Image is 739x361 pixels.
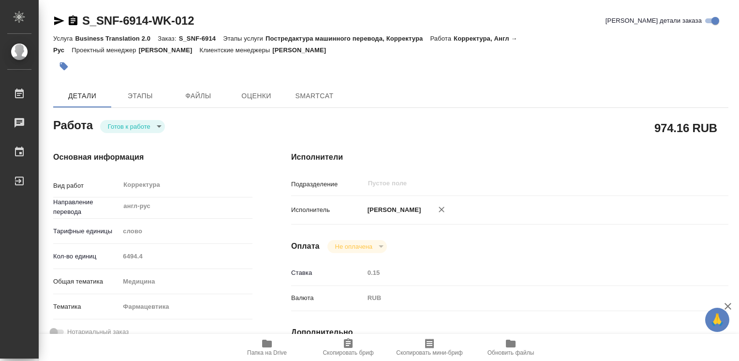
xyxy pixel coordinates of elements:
span: [PERSON_NAME] детали заказа [606,16,702,26]
span: Скопировать бриф [323,349,373,356]
p: Тарифные единицы [53,226,119,236]
button: Скопировать бриф [308,334,389,361]
button: Скопировать мини-бриф [389,334,470,361]
h4: Исполнители [291,151,728,163]
p: Услуга [53,35,75,42]
input: Пустое поле [119,249,252,263]
p: Кол-во единиц [53,252,119,261]
h2: Работа [53,116,93,133]
p: Исполнитель [291,205,364,215]
span: Скопировать мини-бриф [396,349,462,356]
h4: Оплата [291,241,320,252]
p: Общая тематика [53,277,119,286]
p: Business Translation 2.0 [75,35,158,42]
input: Пустое поле [364,266,692,280]
span: Этапы [117,90,163,102]
p: Работа [430,35,454,42]
button: 🙏 [705,308,729,332]
span: Нотариальный заказ [67,327,129,337]
p: Постредактура машинного перевода, Корректура [266,35,430,42]
button: Не оплачена [332,242,375,251]
p: Вид работ [53,181,119,191]
p: Этапы услуги [223,35,266,42]
p: [PERSON_NAME] [272,46,333,54]
div: слово [119,223,252,240]
p: [PERSON_NAME] [139,46,200,54]
div: Медицина [119,273,252,290]
button: Удалить исполнителя [431,199,452,220]
div: RUB [364,290,692,306]
span: Обновить файлы [488,349,534,356]
button: Добавить тэг [53,56,74,77]
button: Папка на Drive [226,334,308,361]
p: Заказ: [158,35,178,42]
a: S_SNF-6914-WK-012 [82,14,194,27]
p: Тематика [53,302,119,312]
input: Пустое поле [367,178,669,189]
div: Фармацевтика [119,299,252,315]
p: Подразделение [291,180,364,189]
h4: Дополнительно [291,327,728,338]
p: Ставка [291,268,364,278]
span: SmartCat [291,90,338,102]
div: Готов к работе [100,120,165,133]
div: Готов к работе [327,240,387,253]
span: Оценки [233,90,280,102]
p: S_SNF-6914 [179,35,223,42]
p: [PERSON_NAME] [364,205,421,215]
h2: 974.16 RUB [654,120,717,136]
p: Проектный менеджер [72,46,138,54]
p: Валюта [291,293,364,303]
h4: Основная информация [53,151,252,163]
button: Обновить файлы [470,334,551,361]
span: Детали [59,90,105,102]
button: Готов к работе [105,122,153,131]
button: Скопировать ссылку [67,15,79,27]
span: Файлы [175,90,222,102]
p: Клиентские менеджеры [200,46,273,54]
p: Направление перевода [53,197,119,217]
span: Папка на Drive [247,349,287,356]
button: Скопировать ссылку для ЯМессенджера [53,15,65,27]
span: 🙏 [709,310,725,330]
